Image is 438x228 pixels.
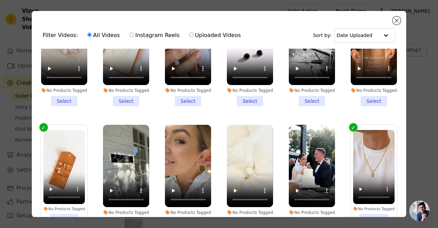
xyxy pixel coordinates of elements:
div: No Products Tagged [103,88,149,93]
div: No Products Tagged [289,88,335,93]
div: No Products Tagged [165,88,211,93]
label: Uploaded Videos [189,31,241,40]
div: No Products Tagged [41,88,87,93]
div: No Products Tagged [227,88,273,93]
label: All Videos [87,31,120,40]
div: Sort by: [313,28,396,43]
button: Close modal [392,16,401,25]
div: Filter Videos: [43,27,245,43]
label: Instagram Reels [129,31,180,40]
div: No Products Tagged [353,207,395,212]
div: No Products Tagged [103,210,149,215]
div: No Products Tagged [289,210,335,215]
div: No Products Tagged [227,210,273,215]
div: No Products Tagged [351,88,397,93]
div: No Products Tagged [43,207,85,212]
div: No Products Tagged [165,210,211,215]
a: Open chat [409,201,430,221]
